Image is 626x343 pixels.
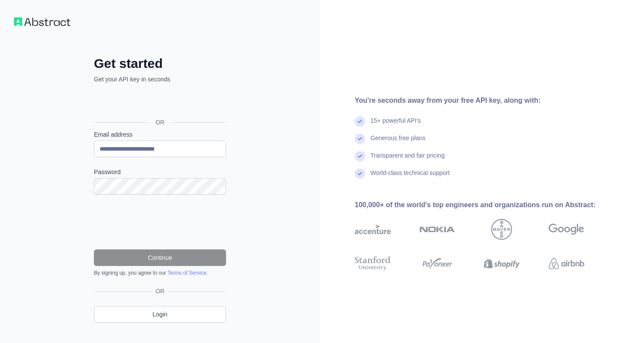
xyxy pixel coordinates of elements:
button: Continue [94,249,226,266]
div: 100,000+ of the world's top engineers and organizations run on Abstract: [355,200,612,210]
img: bayer [491,219,512,240]
h2: Get started [94,56,226,71]
img: Workflow [14,17,70,26]
div: You're seconds away from your free API key, along with: [355,95,612,106]
img: stanford university [355,255,391,272]
img: check mark [355,168,365,179]
img: check mark [355,151,365,161]
iframe: reCAPTCHA [94,205,226,239]
img: check mark [355,134,365,144]
span: OR [149,118,172,127]
div: Generous free plans [370,134,426,151]
img: accenture [355,219,391,240]
img: check mark [355,116,365,127]
img: nokia [420,219,456,240]
div: Transparent and fair pricing [370,151,445,168]
img: google [549,219,585,240]
div: 15+ powerful API's [370,116,421,134]
img: shopify [484,255,520,272]
iframe: Sign in with Google Button [90,93,229,112]
div: World-class technical support [370,168,450,186]
label: Password [94,168,226,176]
img: payoneer [420,255,456,272]
label: Email address [94,130,226,139]
span: OR [152,287,168,296]
img: airbnb [549,255,585,272]
p: Get your API key in seconds [94,75,226,84]
a: Login [94,306,226,323]
a: Terms of Service [167,270,206,276]
div: By signing up, you agree to our . [94,269,226,276]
